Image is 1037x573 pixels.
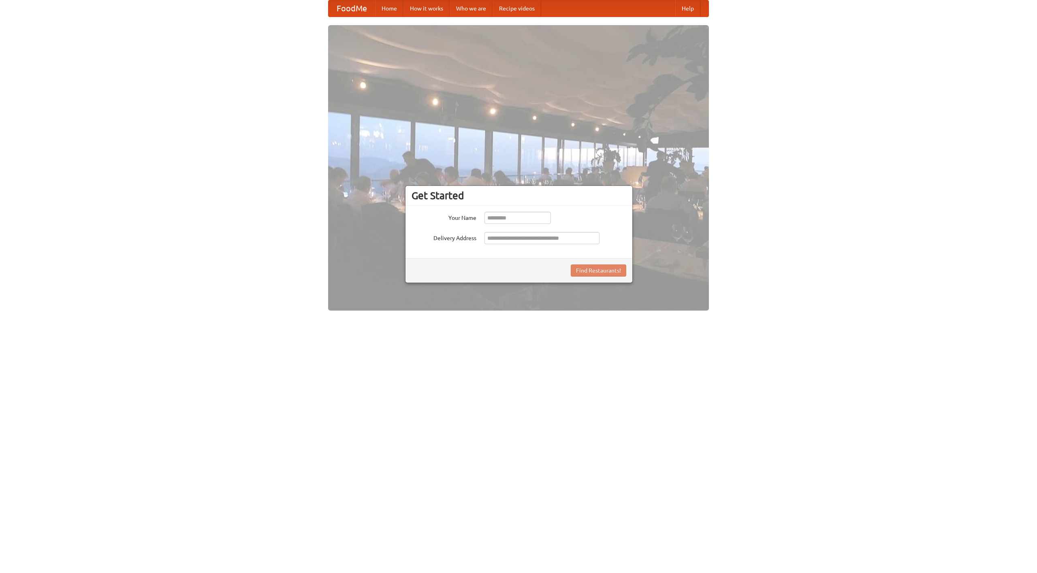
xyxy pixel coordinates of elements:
a: Recipe videos [493,0,541,17]
label: Your Name [412,212,476,222]
label: Delivery Address [412,232,476,242]
a: Help [675,0,700,17]
a: How it works [403,0,450,17]
button: Find Restaurants! [571,264,626,277]
a: FoodMe [329,0,375,17]
a: Home [375,0,403,17]
a: Who we are [450,0,493,17]
h3: Get Started [412,190,626,202]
